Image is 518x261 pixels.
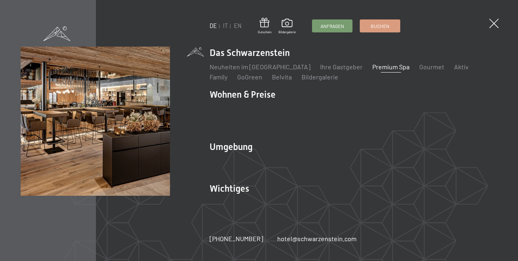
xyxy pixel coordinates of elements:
[321,23,344,30] span: Anfragen
[278,19,296,34] a: Bildergalerie
[210,235,263,242] span: [PHONE_NUMBER]
[272,73,292,81] a: Belvita
[278,30,296,34] span: Bildergalerie
[277,234,357,243] a: hotel@schwarzenstein.com
[210,63,310,71] a: Neuheiten im [GEOGRAPHIC_DATA]
[234,22,242,29] a: EN
[237,73,262,81] a: GoGreen
[210,73,227,81] a: Family
[372,63,410,71] a: Premium Spa
[419,63,444,71] a: Gourmet
[223,22,228,29] a: IT
[301,73,338,81] a: Bildergalerie
[371,23,389,30] span: Buchen
[258,18,272,34] a: Gutschein
[210,22,217,29] a: DE
[454,63,469,71] a: Aktiv
[210,234,263,243] a: [PHONE_NUMBER]
[320,63,363,71] a: Ihre Gastgeber
[258,30,272,34] span: Gutschein
[312,20,352,32] a: Anfragen
[360,20,400,32] a: Buchen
